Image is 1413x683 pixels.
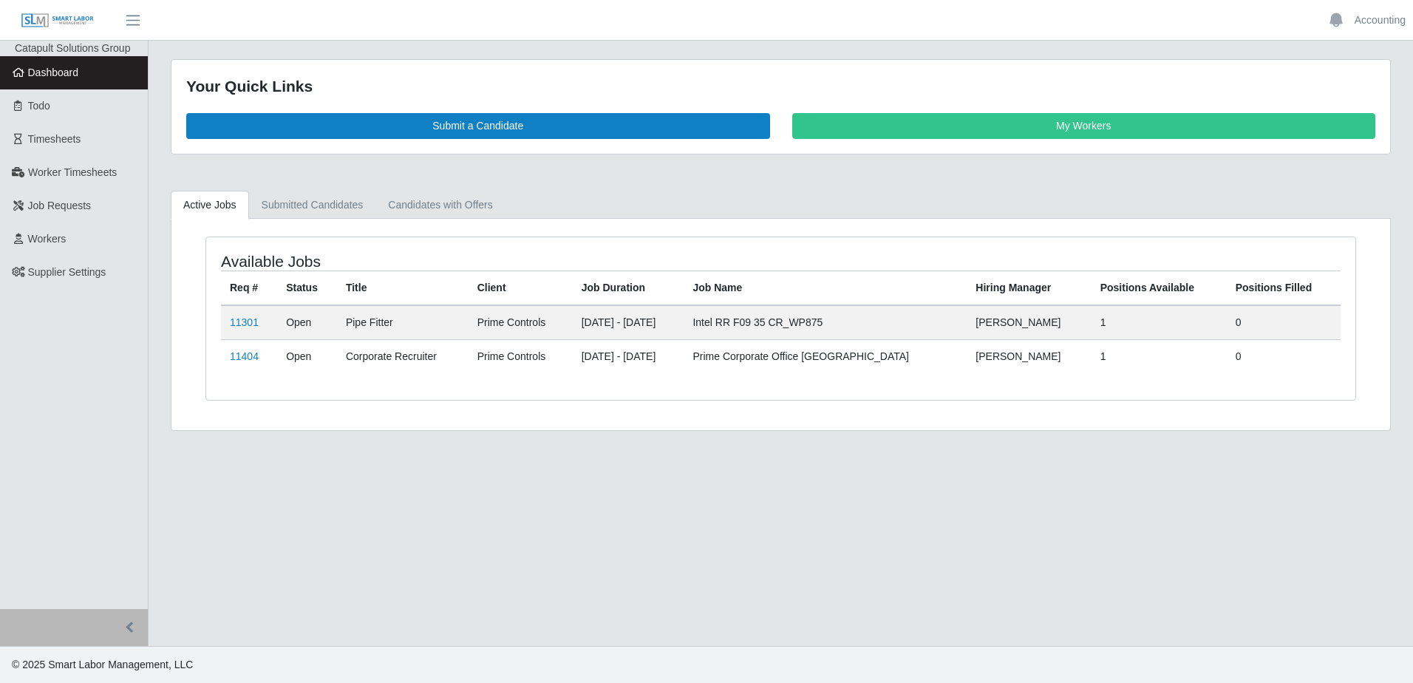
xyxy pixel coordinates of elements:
[28,67,79,78] span: Dashboard
[469,305,573,340] td: Prime Controls
[1092,271,1227,305] th: Positions Available
[28,200,92,211] span: Job Requests
[573,271,684,305] th: Job Duration
[12,659,193,670] span: © 2025 Smart Labor Management, LLC
[28,133,81,145] span: Timesheets
[1227,271,1341,305] th: Positions Filled
[1227,305,1341,340] td: 0
[375,191,505,220] a: Candidates with Offers
[967,305,1091,340] td: [PERSON_NAME]
[337,305,469,340] td: Pipe Fitter
[221,271,277,305] th: Req #
[1092,305,1227,340] td: 1
[684,305,967,340] td: Intel RR F09 35 CR_WP875
[230,350,259,362] a: 11404
[277,271,337,305] th: Status
[967,339,1091,373] td: [PERSON_NAME]
[28,100,50,112] span: Todo
[469,271,573,305] th: Client
[792,113,1376,139] a: My Workers
[684,339,967,373] td: Prime Corporate Office [GEOGRAPHIC_DATA]
[221,252,675,271] h4: Available Jobs
[573,305,684,340] td: [DATE] - [DATE]
[186,113,770,139] a: Submit a Candidate
[337,271,469,305] th: Title
[28,266,106,278] span: Supplier Settings
[15,42,130,54] span: Catapult Solutions Group
[469,339,573,373] td: Prime Controls
[1227,339,1341,373] td: 0
[684,271,967,305] th: Job Name
[1092,339,1227,373] td: 1
[230,316,259,328] a: 11301
[967,271,1091,305] th: Hiring Manager
[337,339,469,373] td: Corporate Recruiter
[28,166,117,178] span: Worker Timesheets
[171,191,249,220] a: Active Jobs
[28,233,67,245] span: Workers
[277,305,337,340] td: Open
[573,339,684,373] td: [DATE] - [DATE]
[1355,13,1406,28] a: Accounting
[277,339,337,373] td: Open
[21,13,95,29] img: SLM Logo
[186,75,1375,98] div: Your Quick Links
[249,191,376,220] a: Submitted Candidates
